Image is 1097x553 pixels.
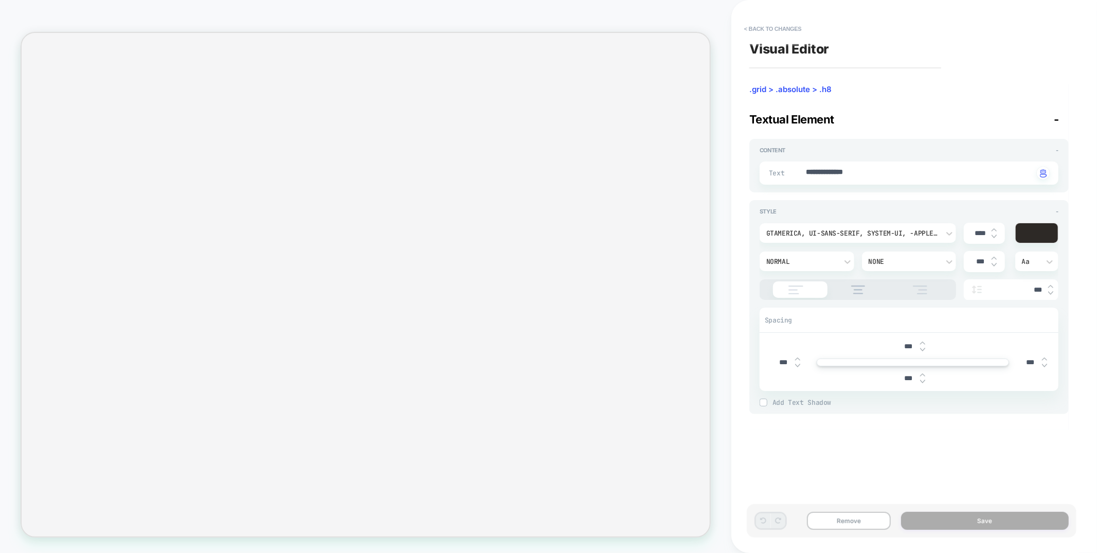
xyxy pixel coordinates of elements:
img: align text left [783,286,808,294]
span: Add Text Shadow [772,398,1058,407]
span: Style [760,208,777,215]
div: None [869,257,940,266]
span: .grid > .absolute > .h8 [749,84,1069,95]
span: Content [760,147,785,154]
button: Save [901,512,1069,530]
img: down [920,380,925,384]
img: align text right [907,286,933,294]
img: up [920,341,925,345]
img: up [1048,284,1053,289]
span: Textual Element [749,113,834,126]
img: up [1042,357,1047,361]
img: down [795,364,800,368]
span: Spacing [765,316,792,325]
img: up [992,256,997,260]
img: down [992,263,997,267]
span: - [1054,113,1059,126]
div: GTAmerica, ui-sans-serif, system-ui, -apple-system, 'Segoe UI', Roboto, Ubuntu, Cantarell, '[PERS... [766,229,939,238]
img: up [992,228,997,232]
img: down [1048,291,1053,295]
img: down [992,235,997,239]
img: up [795,357,800,361]
div: Aa [1022,257,1052,266]
span: - [1056,208,1058,215]
span: Text [769,169,782,177]
img: up [920,373,925,377]
span: - [1056,147,1058,154]
img: align text center [846,286,870,294]
img: down [920,348,925,352]
img: line height [969,286,984,294]
button: Remove [807,512,891,530]
img: down [1042,364,1047,368]
div: Normal [766,257,837,266]
button: < Back to changes [739,21,807,37]
span: Visual Editor [749,41,830,57]
img: edit with ai [1040,169,1047,177]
